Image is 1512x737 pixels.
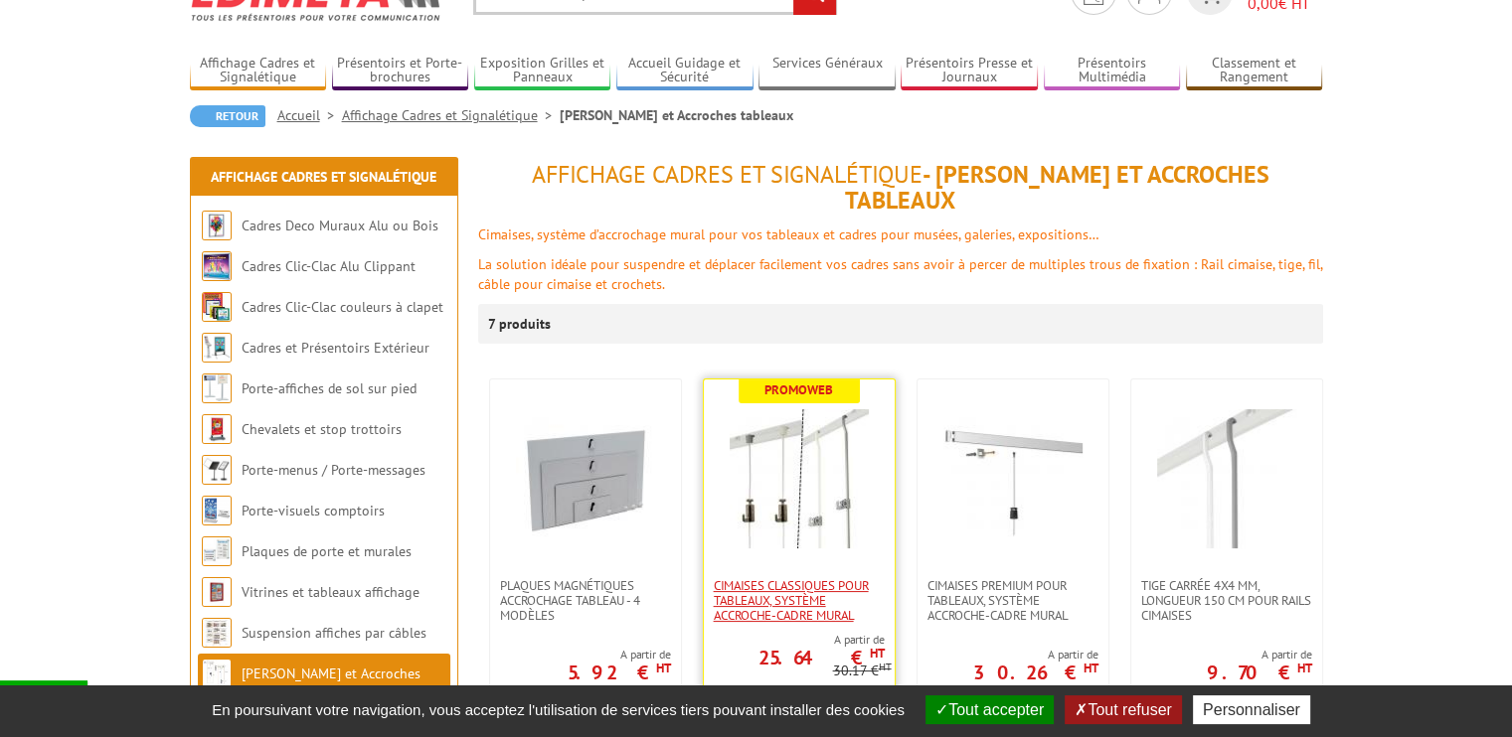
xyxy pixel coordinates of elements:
[704,578,895,623] a: Cimaises CLASSIQUES pour tableaux, système accroche-cadre mural
[202,496,232,525] img: Porte-visuels comptoirs
[242,502,385,519] a: Porte-visuels comptoirs
[242,461,425,479] a: Porte-menus / Porte-messages
[202,455,232,485] img: Porte-menus / Porte-messages
[758,652,885,663] p: 25.64 €
[516,409,655,548] img: Plaques magnétiques accrochage tableau - 4 modèles
[616,55,754,87] a: Accueil Guidage et Sécurité
[488,304,563,344] p: 7 produits
[927,578,1098,623] span: Cimaises PREMIUM pour tableaux, système accroche-cadre mural
[242,257,416,275] a: Cadres Clic-Clac Alu Clippant
[202,536,232,566] img: Plaques de porte et murales
[202,373,232,403] img: Porte-affiches de sol sur pied
[1065,695,1181,724] button: Tout refuser
[973,647,1098,663] span: A partir de
[758,55,896,87] a: Services Généraux
[656,660,671,676] sup: HT
[730,409,869,548] img: Cimaises CLASSIQUES pour tableaux, système accroche-cadre mural
[1084,660,1098,676] sup: HT
[242,379,417,397] a: Porte-affiches de sol sur pied
[764,381,833,398] b: Promoweb
[242,298,443,316] a: Cadres Clic-Clac couleurs à clapet
[532,159,923,190] span: Affichage Cadres et Signalétique
[202,251,232,281] img: Cadres Clic-Clac Alu Clippant
[202,577,232,607] img: Vitrines et tableaux affichage
[560,105,793,125] li: [PERSON_NAME] et Accroches tableaux
[500,578,671,623] span: Plaques magnétiques accrochage tableau - 4 modèles
[490,578,681,623] a: Plaques magnétiques accrochage tableau - 4 modèles
[202,333,232,363] img: Cadres et Présentoirs Extérieur
[1141,578,1312,623] span: Tige carrée 4x4 mm, longueur 150 cm pour rails cimaises
[1131,578,1322,623] a: Tige carrée 4x4 mm, longueur 150 cm pour rails cimaises
[242,542,412,560] a: Plaques de porte et murales
[1157,409,1296,548] img: Tige carrée 4x4 mm, longueur 150 cm pour rails cimaises
[1193,695,1310,724] button: Personnaliser (fenêtre modale)
[1207,666,1312,678] p: 9.70 €
[833,663,892,678] p: 30.17 €
[474,55,611,87] a: Exposition Grilles et Panneaux
[478,162,1323,215] h1: - [PERSON_NAME] et Accroches tableaux
[879,660,892,673] sup: HT
[211,168,436,186] a: Affichage Cadres et Signalétique
[568,666,671,678] p: 5.92 €
[202,701,915,718] span: En poursuivant votre navigation, vous acceptez l'utilisation de services tiers pouvant installer ...
[242,420,402,438] a: Chevalets et stop trottoirs
[1044,55,1181,87] a: Présentoirs Multimédia
[342,106,560,124] a: Affichage Cadres et Signalétique
[242,583,420,601] a: Vitrines et tableaux affichage
[202,292,232,322] img: Cadres Clic-Clac couleurs à clapet
[870,645,885,662] sup: HT
[242,217,438,234] a: Cadres Deco Muraux Alu ou Bois
[918,578,1108,623] a: Cimaises PREMIUM pour tableaux, système accroche-cadre mural
[478,225,1099,243] font: Cimaises, système d’accrochage mural pour vos tableaux et cadres pour musées, galeries, expositions…
[925,695,1054,724] button: Tout accepter
[277,106,342,124] a: Accueil
[704,632,885,648] span: A partir de
[1207,647,1312,663] span: A partir de
[714,578,885,623] span: Cimaises CLASSIQUES pour tableaux, système accroche-cadre mural
[973,666,1098,678] p: 30.26 €
[332,55,469,87] a: Présentoirs et Porte-brochures
[1297,660,1312,676] sup: HT
[202,414,232,444] img: Chevalets et stop trottoirs
[202,211,232,240] img: Cadres Deco Muraux Alu ou Bois
[190,105,265,127] a: Retour
[1186,55,1323,87] a: Classement et Rangement
[190,55,327,87] a: Affichage Cadres et Signalétique
[901,55,1038,87] a: Présentoirs Presse et Journaux
[568,647,671,663] span: A partir de
[242,339,429,357] a: Cadres et Présentoirs Extérieur
[943,409,1083,548] img: Cimaises PREMIUM pour tableaux, système accroche-cadre mural
[478,255,1322,293] font: La solution idéale pour suspendre et déplacer facilement vos cadres sans avoir à percer de multip...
